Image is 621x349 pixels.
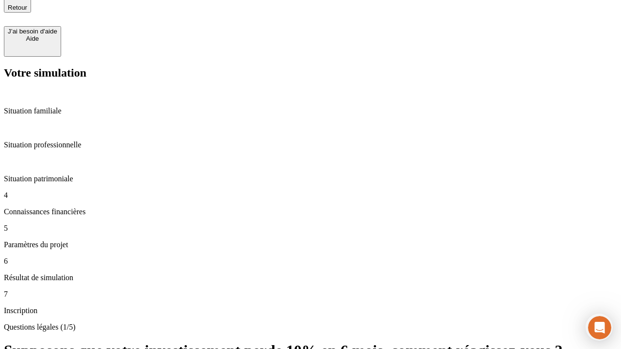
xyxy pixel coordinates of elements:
p: 5 [4,224,617,233]
p: Connaissances financières [4,207,617,216]
p: Situation patrimoniale [4,174,617,183]
iframe: Intercom live chat discovery launcher [586,314,613,341]
div: Aide [8,35,57,42]
p: Situation familiale [4,107,617,115]
button: J’ai besoin d'aideAide [4,26,61,57]
div: J’ai besoin d'aide [8,28,57,35]
h2: Votre simulation [4,66,617,79]
p: Paramètres du projet [4,240,617,249]
p: 4 [4,191,617,200]
p: Résultat de simulation [4,273,617,282]
iframe: Intercom live chat [588,316,611,339]
p: Situation professionnelle [4,141,617,149]
p: 6 [4,257,617,266]
p: 7 [4,290,617,299]
span: Retour [8,4,27,11]
p: Questions légales (1/5) [4,323,617,332]
p: Inscription [4,306,617,315]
